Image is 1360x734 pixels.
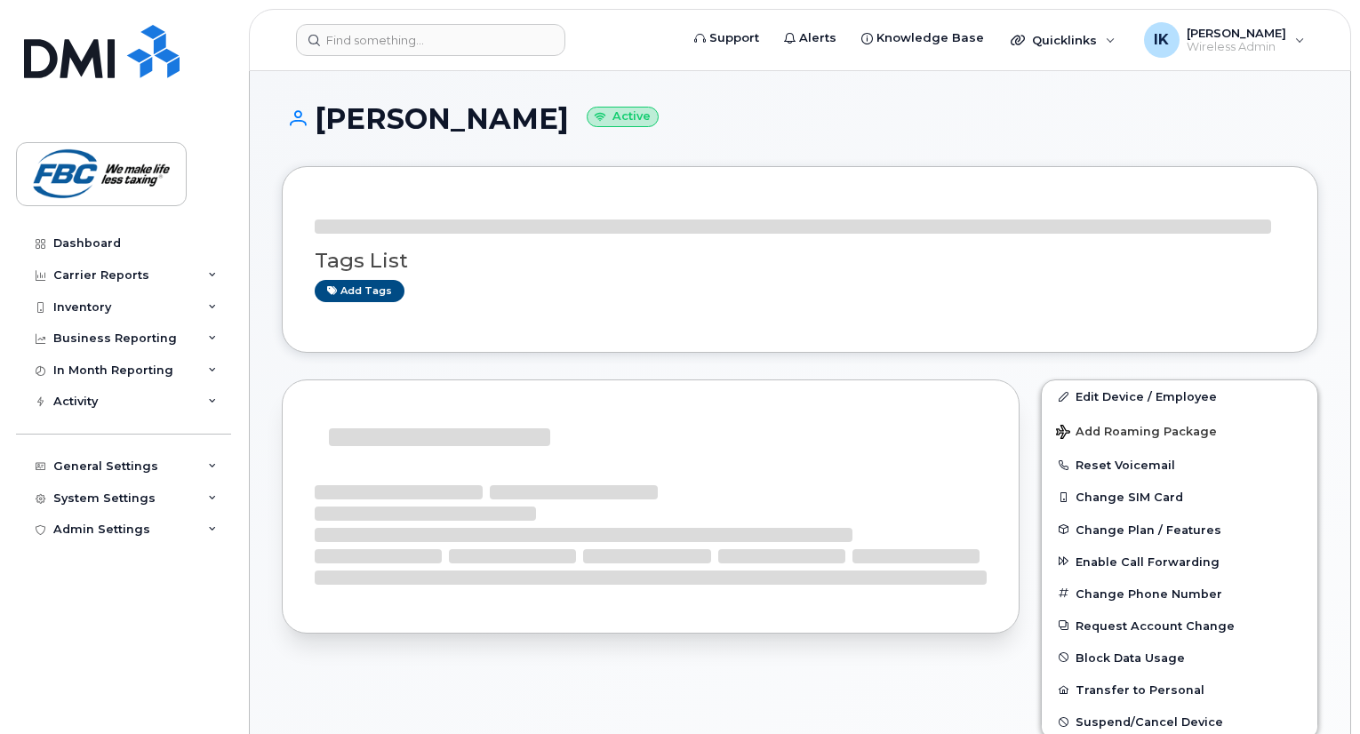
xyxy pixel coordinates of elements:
button: Add Roaming Package [1042,412,1317,449]
h3: Tags List [315,250,1285,272]
button: Enable Call Forwarding [1042,546,1317,578]
button: Change Plan / Features [1042,514,1317,546]
h1: [PERSON_NAME] [282,103,1318,134]
span: Change Plan / Features [1076,523,1221,536]
span: Add Roaming Package [1056,425,1217,442]
a: Edit Device / Employee [1042,380,1317,412]
small: Active [587,107,659,127]
button: Change Phone Number [1042,578,1317,610]
button: Change SIM Card [1042,481,1317,513]
button: Request Account Change [1042,610,1317,642]
button: Transfer to Personal [1042,674,1317,706]
span: Enable Call Forwarding [1076,554,1220,568]
button: Reset Voicemail [1042,449,1317,481]
button: Block Data Usage [1042,642,1317,674]
a: Add tags [315,280,404,302]
span: Suspend/Cancel Device [1076,715,1223,729]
